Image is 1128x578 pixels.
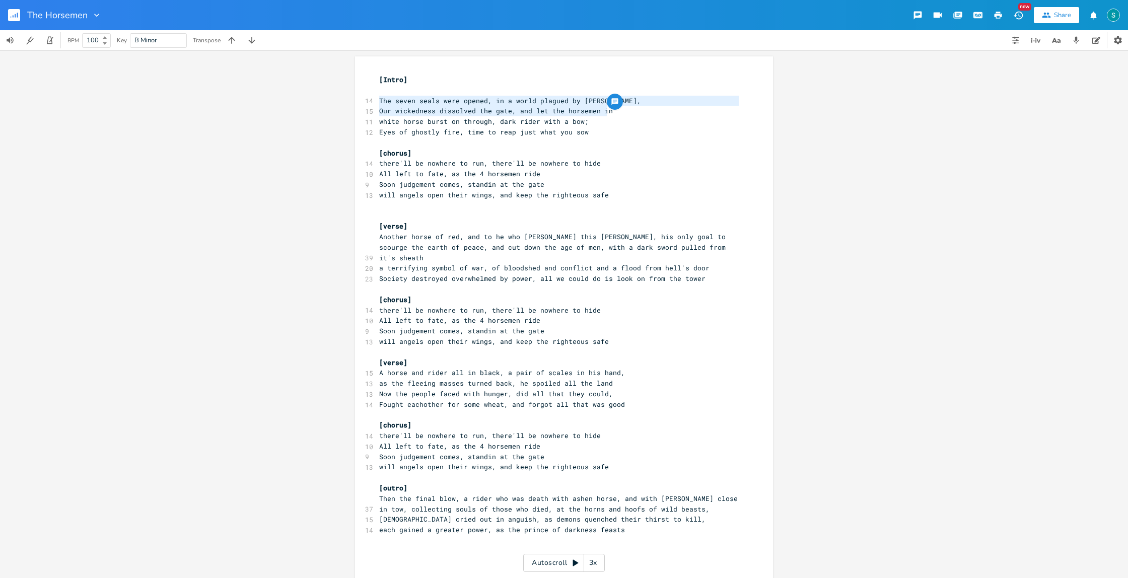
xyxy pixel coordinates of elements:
[1034,7,1079,23] button: Share
[379,127,589,136] span: Eyes of ghostly fire, time to reap just what you sow
[379,452,544,461] span: Soon judgement comes, standin at the gate
[379,420,411,429] span: [chorus]
[1018,3,1031,11] div: New
[379,222,407,231] span: [verse]
[1054,11,1071,20] div: Share
[379,326,544,335] span: Soon judgement comes, standin at the gate
[379,75,407,84] span: [Intro]
[379,149,411,158] span: [chorus]
[379,400,625,409] span: Fought eachother for some wheat, and forgot all that was good
[379,295,411,304] span: [chorus]
[134,36,157,45] span: B Minor
[27,11,88,20] span: The Horsemen
[379,462,609,471] span: will angels open their wings, and keep the righteous safe
[379,263,710,272] span: a terrifying symbol of war, of bloodshed and conflict and a flood from hell's door
[379,389,613,398] span: Now the people faced with hunger, did all that they could,
[379,306,601,315] span: there'll be nowhere to run, there'll be nowhere to hide
[379,483,407,492] span: [outro]
[379,379,613,388] span: as the fleeing masses turned back, he spoiled all the land
[379,368,625,377] span: A horse and rider all in black, a pair of scales in his hand,
[379,96,657,105] span: The seven seals were opened, in a world plagued by [PERSON_NAME],
[67,38,79,43] div: BPM
[379,117,589,126] span: white horse burst on through, dark rider with a bow;
[379,232,730,262] span: Another horse of red, and to he who [PERSON_NAME] this [PERSON_NAME], his only goal to scourge th...
[584,554,602,572] div: 3x
[1107,9,1120,22] img: Stevie Jay
[379,431,601,440] span: there'll be nowhere to run, there'll be nowhere to hide
[193,37,221,43] div: Transpose
[117,37,127,43] div: Key
[379,159,601,168] span: there'll be nowhere to run, there'll be nowhere to hide
[379,337,609,346] span: will angels open their wings, and keep the righteous safe
[379,106,613,115] span: Our wickedness dissolved the gate, and let the horsemen in
[379,525,625,534] span: each gained a greater power, as the prince of darkness feasts
[379,442,540,451] span: All left to fate, as the 4 horsemen ride
[379,515,706,524] span: [DEMOGRAPHIC_DATA] cried out in anguish, as demons quenched their thirst to kill,
[379,180,544,189] span: Soon judgement comes, standin at the gate
[379,358,407,367] span: [verse]
[379,190,609,199] span: will angels open their wings, and keep the righteous safe
[523,554,605,572] div: Autoscroll
[379,274,706,283] span: Society destroyed overwhelmed by power, all we could do is look on from the tower
[379,316,540,325] span: All left to fate, as the 4 horsemen ride
[379,169,540,178] span: All left to fate, as the 4 horsemen ride
[1008,6,1028,24] button: New
[379,494,742,514] span: Then the final blow, a rider who was death with ashen horse, and with [PERSON_NAME] close in tow,...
